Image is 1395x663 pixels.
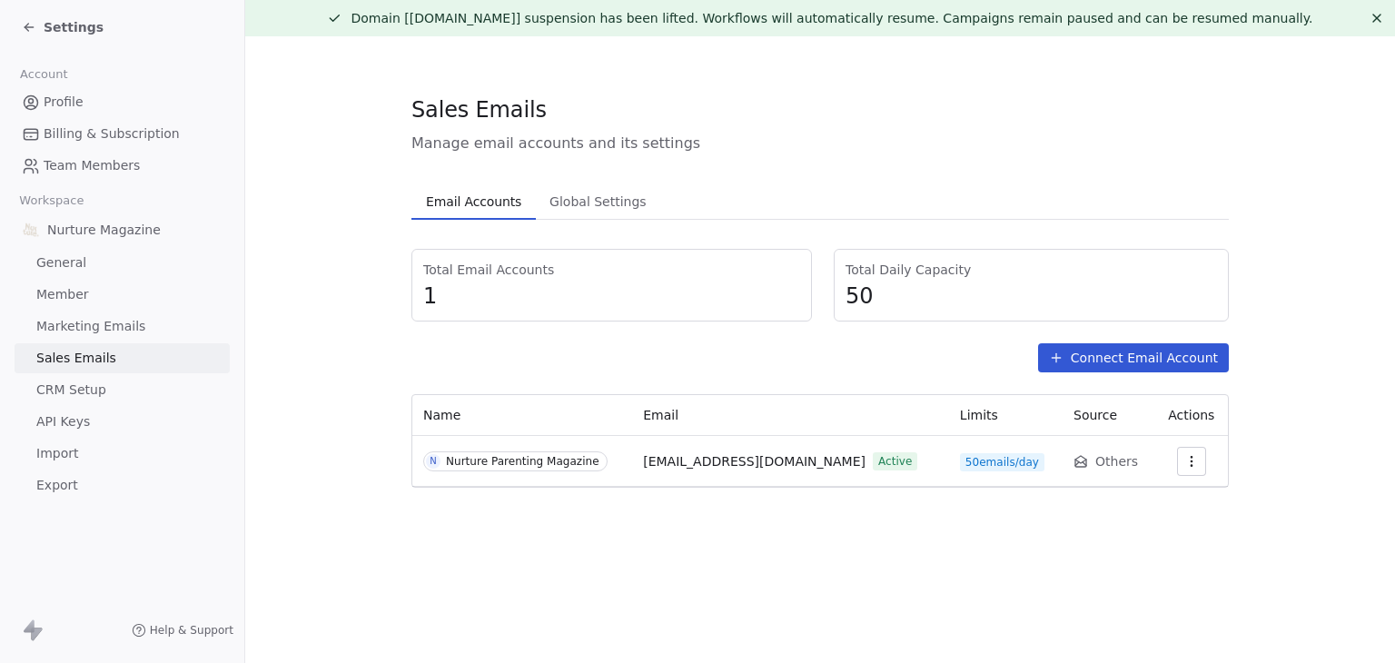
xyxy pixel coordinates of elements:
[44,18,104,36] span: Settings
[1038,343,1229,372] button: Connect Email Account
[36,444,78,463] span: Import
[960,453,1044,471] span: 50 emails/day
[873,452,917,470] span: Active
[960,408,998,422] span: Limits
[15,470,230,500] a: Export
[15,407,230,437] a: API Keys
[12,187,92,214] span: Workspace
[411,133,1229,154] span: Manage email accounts and its settings
[423,408,460,422] span: Name
[15,343,230,373] a: Sales Emails
[1073,408,1117,422] span: Source
[1095,452,1138,470] span: Others
[419,189,529,214] span: Email Accounts
[36,285,89,304] span: Member
[411,96,547,124] span: Sales Emails
[36,317,145,336] span: Marketing Emails
[643,408,678,422] span: Email
[542,189,654,214] span: Global Settings
[15,151,230,181] a: Team Members
[15,439,230,469] a: Import
[44,124,180,143] span: Billing & Subscription
[47,221,161,239] span: Nurture Magazine
[423,282,800,310] span: 1
[15,119,230,149] a: Billing & Subscription
[15,375,230,405] a: CRM Setup
[132,623,233,638] a: Help & Support
[36,381,106,400] span: CRM Setup
[446,455,599,468] div: Nurture Parenting Magazine
[12,61,75,88] span: Account
[1168,408,1214,422] span: Actions
[44,156,140,175] span: Team Members
[15,312,230,341] a: Marketing Emails
[44,93,84,112] span: Profile
[15,87,230,117] a: Profile
[643,452,866,471] span: [EMAIL_ADDRESS][DOMAIN_NAME]
[150,623,233,638] span: Help & Support
[36,349,116,368] span: Sales Emails
[846,282,1217,310] span: 50
[36,412,90,431] span: API Keys
[430,454,437,469] div: N
[36,253,86,272] span: General
[36,476,78,495] span: Export
[423,261,800,279] span: Total Email Accounts
[22,221,40,239] img: Logo-Nurture-2025-e0d9cf-5in.png
[15,248,230,278] a: General
[22,18,104,36] a: Settings
[15,280,230,310] a: Member
[846,261,1217,279] span: Total Daily Capacity
[351,11,1312,25] span: Domain [[DOMAIN_NAME]] suspension has been lifted. Workflows will automatically resume. Campaigns...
